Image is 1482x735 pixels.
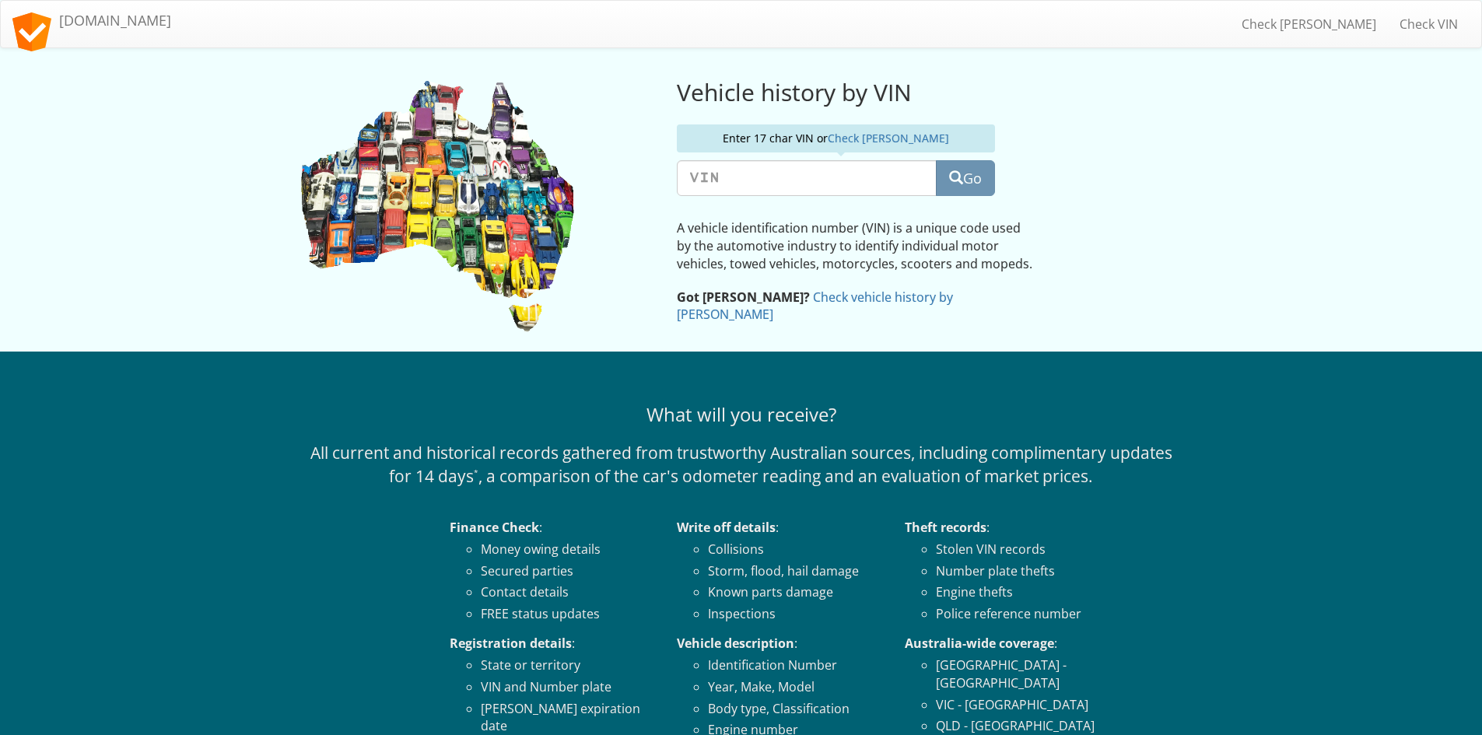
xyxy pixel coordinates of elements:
li: [GEOGRAPHIC_DATA] - [GEOGRAPHIC_DATA] [936,656,1109,692]
li: Known parts damage [708,583,881,601]
li: Body type, Classification [708,700,881,718]
li: Collisions [708,541,881,558]
strong: Write off details [677,519,776,536]
p: All current and historical records gathered from trustworthy Australian sources, including compli... [298,441,1185,488]
li: Contact details [481,583,654,601]
li: Year, Make, Model [708,678,881,696]
li: : [677,519,881,623]
li: Number plate thefts [936,562,1109,580]
strong: Vehicle description [677,635,794,652]
li: QLD - [GEOGRAPHIC_DATA] [936,717,1109,735]
li: VIN and Number plate [481,678,654,696]
h3: What will you receive? [298,404,1185,425]
a: Check VIN [1388,5,1470,44]
a: Check [PERSON_NAME] [828,131,949,145]
span: Enter 17 char VIN or [723,131,949,145]
li: Storm, flood, hail damage [708,562,881,580]
li: Money owing details [481,541,654,558]
li: : [905,519,1109,623]
strong: Got [PERSON_NAME]? [677,289,810,306]
li: : [450,519,654,623]
li: Inspections [708,605,881,623]
strong: Finance Check [450,519,539,536]
li: : [450,635,654,735]
li: Stolen VIN records [936,541,1109,558]
li: Police reference number [936,605,1109,623]
a: Check [PERSON_NAME] [1230,5,1388,44]
li: FREE status updates [481,605,654,623]
h2: Vehicle history by VIN [677,79,1109,105]
button: Go [936,160,995,196]
li: State or territory [481,656,654,674]
img: VIN Check [298,79,578,335]
strong: Australia-wide coverage [905,635,1054,652]
li: Engine thefts [936,583,1109,601]
input: VIN [677,160,937,196]
img: logo.svg [12,12,51,51]
li: Secured parties [481,562,654,580]
li: VIC - [GEOGRAPHIC_DATA] [936,696,1109,714]
a: [DOMAIN_NAME] [1,1,183,40]
li: Identification Number [708,656,881,674]
strong: Theft records [905,519,986,536]
a: Check vehicle history by [PERSON_NAME] [677,289,953,324]
strong: Registration details [450,635,572,652]
p: A vehicle identification number (VIN) is a unique code used by the automotive industry to identif... [677,219,1033,273]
